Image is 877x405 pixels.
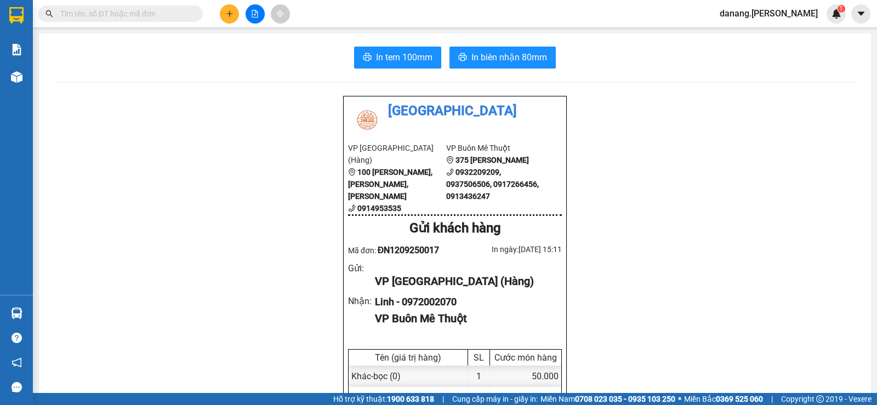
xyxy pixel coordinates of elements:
[11,307,22,319] img: warehouse-icon
[348,142,446,166] li: VP [GEOGRAPHIC_DATA] (Hàng)
[348,204,356,212] span: phone
[455,156,529,164] b: 375 [PERSON_NAME]
[351,392,393,403] span: Tổng cộng
[276,10,284,18] span: aim
[351,371,401,381] span: Khác - bọc (0)
[838,5,845,13] sup: 1
[348,101,386,139] img: logo.jpg
[45,10,53,18] span: search
[376,50,432,64] span: In tem 100mm
[60,8,190,20] input: Tìm tên, số ĐT hoặc mã đơn
[446,168,539,201] b: 0932209209, 0937506506, 0917266456, 0913436247
[348,218,562,239] div: Gửi khách hàng
[711,7,827,20] span: danang.[PERSON_NAME]
[455,243,562,255] div: In ngày: [DATE] 15:11
[678,397,681,401] span: ⚪️
[351,352,465,363] div: Tên (giá trị hàng)
[476,392,481,403] span: 1
[471,50,547,64] span: In biên nhận 80mm
[333,393,434,405] span: Hỗ trợ kỹ thuật:
[348,168,356,176] span: environment
[771,393,773,405] span: |
[12,333,22,343] span: question-circle
[468,366,490,387] div: 1
[348,101,562,122] li: [GEOGRAPHIC_DATA]
[490,366,561,387] div: 50.000
[856,9,866,19] span: caret-down
[251,10,259,18] span: file-add
[363,53,372,63] span: printer
[446,168,454,176] span: phone
[375,294,553,310] div: Linh - 0972002070
[348,168,432,201] b: 100 [PERSON_NAME], [PERSON_NAME], [PERSON_NAME]
[226,10,234,18] span: plus
[452,393,538,405] span: Cung cấp máy in - giấy in:
[387,395,434,403] strong: 1900 633 818
[12,382,22,392] span: message
[11,44,22,55] img: solution-icon
[493,352,559,363] div: Cước món hàng
[375,310,553,327] div: VP Buôn Mê Thuột
[839,5,843,13] span: 1
[446,142,544,154] li: VP Buôn Mê Thuột
[442,393,444,405] span: |
[348,294,375,308] div: Nhận :
[271,4,290,24] button: aim
[716,395,763,403] strong: 0369 525 060
[354,47,441,69] button: printerIn tem 100mm
[348,243,455,257] div: Mã đơn:
[348,261,375,275] div: Gửi :
[684,393,763,405] span: Miền Bắc
[246,4,265,24] button: file-add
[446,156,454,164] span: environment
[575,395,675,403] strong: 0708 023 035 - 0935 103 250
[375,273,553,290] div: VP [GEOGRAPHIC_DATA] (Hàng)
[532,392,559,403] span: 50.000
[357,204,401,213] b: 0914953535
[471,352,487,363] div: SL
[9,7,24,24] img: logo-vxr
[449,47,556,69] button: printerIn biên nhận 80mm
[11,71,22,83] img: warehouse-icon
[832,9,841,19] img: icon-new-feature
[12,357,22,368] span: notification
[220,4,239,24] button: plus
[540,393,675,405] span: Miền Nam
[851,4,870,24] button: caret-down
[458,53,467,63] span: printer
[378,245,440,255] span: ĐN1209250017
[816,395,824,403] span: copyright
